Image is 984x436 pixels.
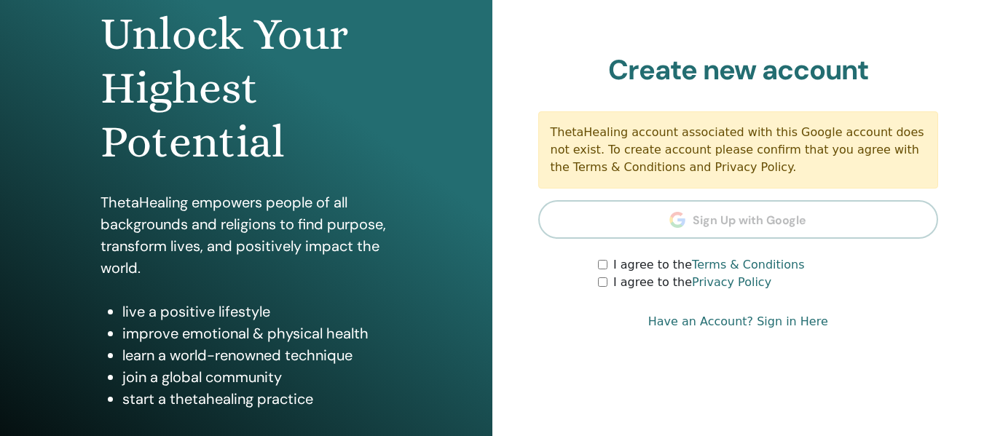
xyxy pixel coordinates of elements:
[613,274,771,291] label: I agree to the
[613,256,805,274] label: I agree to the
[538,54,939,87] h2: Create new account
[101,7,392,170] h1: Unlock Your Highest Potential
[692,275,771,289] a: Privacy Policy
[122,344,392,366] li: learn a world-renowned technique
[692,258,804,271] a: Terms & Conditions
[122,322,392,344] li: improve emotional & physical health
[648,313,828,330] a: Have an Account? Sign in Here
[538,111,939,189] div: ThetaHealing account associated with this Google account does not exist. To create account please...
[122,301,392,322] li: live a positive lifestyle
[101,191,392,279] p: ThetaHealing empowers people of all backgrounds and religions to find purpose, transform lives, a...
[122,388,392,410] li: start a thetahealing practice
[122,366,392,388] li: join a global community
